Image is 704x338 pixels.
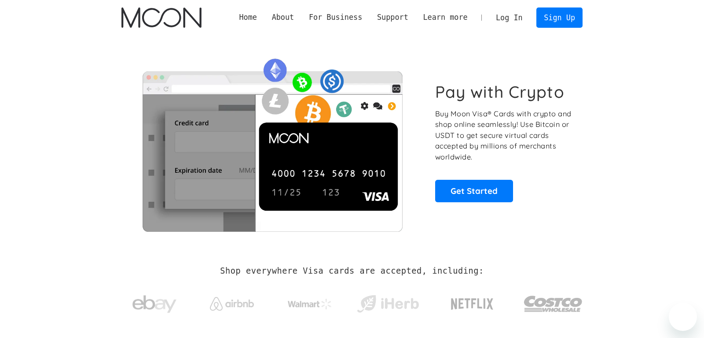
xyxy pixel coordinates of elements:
div: About [264,12,301,23]
div: About [272,12,294,23]
img: Airbnb [210,297,254,311]
div: For Business [301,12,370,23]
a: iHerb [355,284,421,320]
div: Support [377,12,408,23]
img: Walmart [288,299,332,309]
a: Log In [488,8,530,27]
h1: Pay with Crypto [435,82,565,102]
h2: Shop everywhere Visa cards are accepted, including: [220,266,484,276]
img: iHerb [355,293,421,316]
a: Walmart [277,290,343,314]
a: Sign Up [536,7,582,27]
img: Costco [524,287,583,320]
img: Moon Cards let you spend your crypto anywhere Visa is accepted. [121,52,423,231]
a: home [121,7,201,28]
a: Home [232,12,264,23]
img: ebay [132,290,176,318]
div: Learn more [423,12,467,23]
a: ebay [121,282,187,323]
img: Netflix [450,293,494,315]
div: Support [370,12,415,23]
a: Costco [524,279,583,325]
iframe: Button to launch messaging window [669,303,697,331]
img: Moon Logo [121,7,201,28]
div: Learn more [416,12,475,23]
a: Get Started [435,180,513,202]
a: Netflix [433,284,512,319]
p: Buy Moon Visa® Cards with crypto and shop online seamlessly! Use Bitcoin or USDT to get secure vi... [435,108,573,163]
div: For Business [309,12,362,23]
a: Airbnb [199,288,265,315]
